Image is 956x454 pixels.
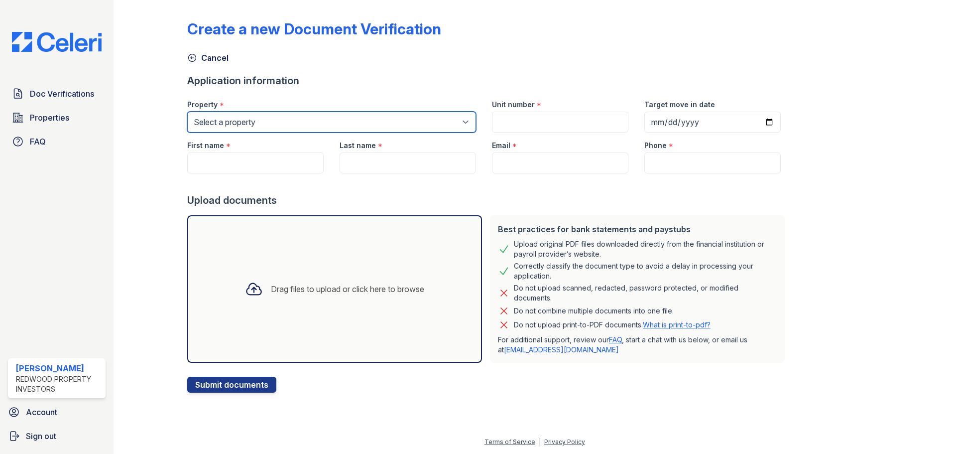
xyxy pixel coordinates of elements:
div: Application information [187,74,789,88]
div: Do not upload scanned, redacted, password protected, or modified documents. [514,283,777,303]
span: Doc Verifications [30,88,94,100]
label: Unit number [492,100,535,110]
a: Cancel [187,52,229,64]
label: First name [187,141,224,151]
span: Sign out [26,430,56,442]
span: Properties [30,112,69,124]
div: Correctly classify the document type to avoid a delay in processing your application. [514,261,777,281]
div: Drag files to upload or click here to browse [271,283,424,295]
label: Phone [644,141,667,151]
p: Do not upload print-to-PDF documents. [514,320,711,330]
a: Doc Verifications [8,84,106,104]
label: Target move in date [644,100,715,110]
label: Email [492,141,510,151]
span: Account [26,406,57,418]
div: | [539,438,541,446]
a: Properties [8,108,106,128]
a: FAQ [8,132,106,151]
a: What is print-to-pdf? [643,320,711,329]
a: [EMAIL_ADDRESS][DOMAIN_NAME] [504,345,619,354]
a: Privacy Policy [544,438,585,446]
div: Upload original PDF files downloaded directly from the financial institution or payroll provider’... [514,239,777,259]
p: For additional support, review our , start a chat with us below, or email us at [498,335,777,355]
div: Do not combine multiple documents into one file. [514,305,674,317]
a: Sign out [4,426,110,446]
label: Property [187,100,218,110]
a: FAQ [609,335,622,344]
span: FAQ [30,136,46,148]
label: Last name [340,141,376,151]
div: Redwood Property Investors [16,374,102,394]
img: CE_Logo_Blue-a8612792a0a2168367f1c8372b55b34899dd931a85d93a1a3d3e32e68fde9ad4.png [4,32,110,52]
div: Upload documents [187,193,789,207]
div: Create a new Document Verification [187,20,441,38]
div: Best practices for bank statements and paystubs [498,223,777,235]
a: Terms of Service [484,438,535,446]
a: Account [4,402,110,422]
button: Submit documents [187,377,276,393]
div: [PERSON_NAME] [16,362,102,374]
